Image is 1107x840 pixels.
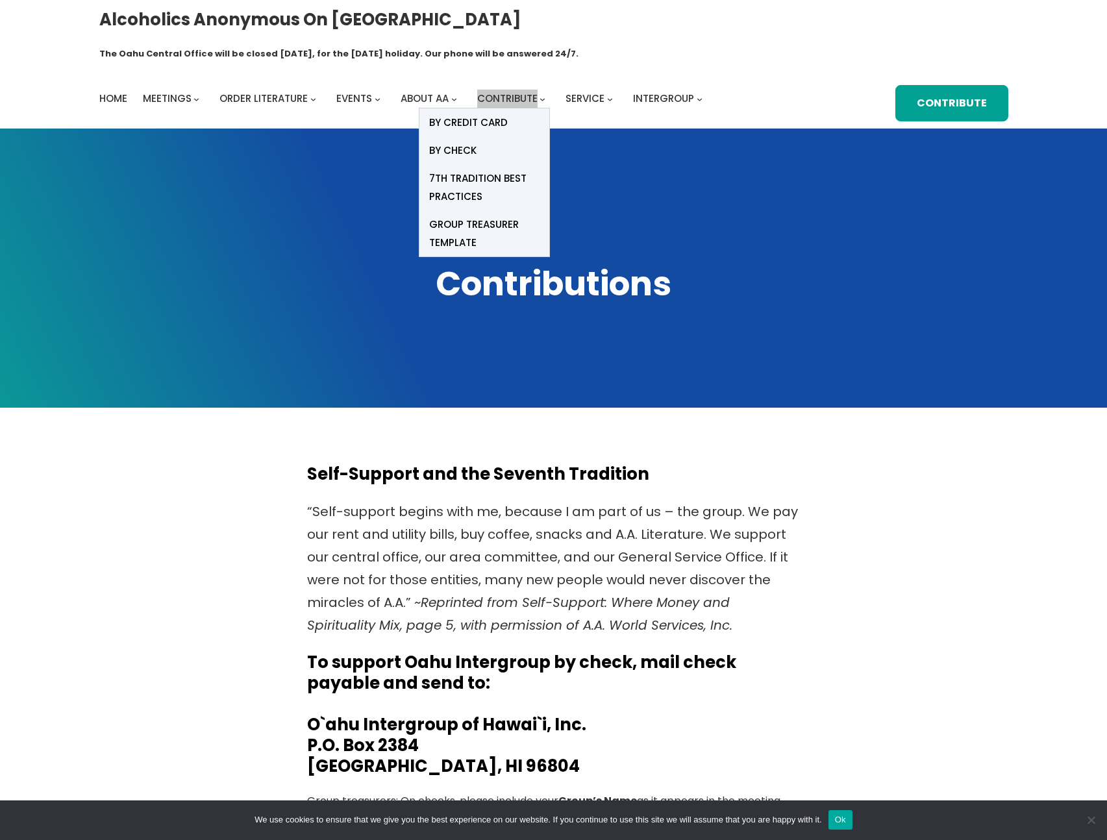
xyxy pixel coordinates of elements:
[375,96,380,102] button: Events submenu
[607,96,613,102] button: Service submenu
[566,92,604,105] span: Service
[429,216,540,252] span: Group Treasurer Template
[633,90,694,108] a: Intergroup
[419,108,549,136] a: BY Credit card
[1084,813,1097,826] span: No
[99,92,127,105] span: Home
[419,210,549,256] a: Group Treasurer Template
[401,90,449,108] a: About AA
[336,90,372,108] a: Events
[307,792,801,828] p: Group treasurers: On checks, please include your as it appears in the meeting schedule.
[99,90,707,108] nav: Intergroup
[193,96,199,102] button: Meetings submenu
[99,90,127,108] a: Home
[99,262,1008,307] h1: Contributions
[255,813,821,826] span: We use cookies to ensure that we give you the best experience on our website. If you continue to ...
[429,114,508,132] span: BY Credit card
[429,142,477,160] span: BY CHECK
[143,90,192,108] a: Meetings
[633,92,694,105] span: Intergroup
[451,96,457,102] button: About AA submenu
[336,92,372,105] span: Events
[143,92,192,105] span: Meetings
[307,652,801,777] h4: To support Oahu Intergroup by check, mail check payable and send to: O`ahu Intergroup of Hawai`i,...
[429,169,540,206] span: 7th Tradition Best Practices
[419,164,549,210] a: 7th Tradition Best Practices
[307,500,801,637] p: “Self-support begins with me, because I am part of us – the group. We pay our rent and utility bi...
[477,92,538,105] span: Contribute
[477,90,538,108] a: Contribute
[566,90,604,108] a: Service
[401,92,449,105] span: About AA
[828,810,852,830] button: Ok
[307,464,801,485] h4: Self-Support and the Seventh Tradition
[419,136,549,164] a: BY CHECK
[540,96,545,102] button: Contribute submenu
[219,92,308,105] span: Order Literature
[99,47,578,60] h1: The Oahu Central Office will be closed [DATE], for the [DATE] holiday. Our phone will be answered...
[99,5,521,34] a: Alcoholics Anonymous on [GEOGRAPHIC_DATA]
[697,96,703,102] button: Intergroup submenu
[895,85,1008,121] a: Contribute
[310,96,316,102] button: Order Literature submenu
[558,793,637,808] strong: Group’s Name
[307,593,732,634] em: Reprinted from Self-Support: Where Money and Spirituality Mix, page 5, with permission of A.A. Wo...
